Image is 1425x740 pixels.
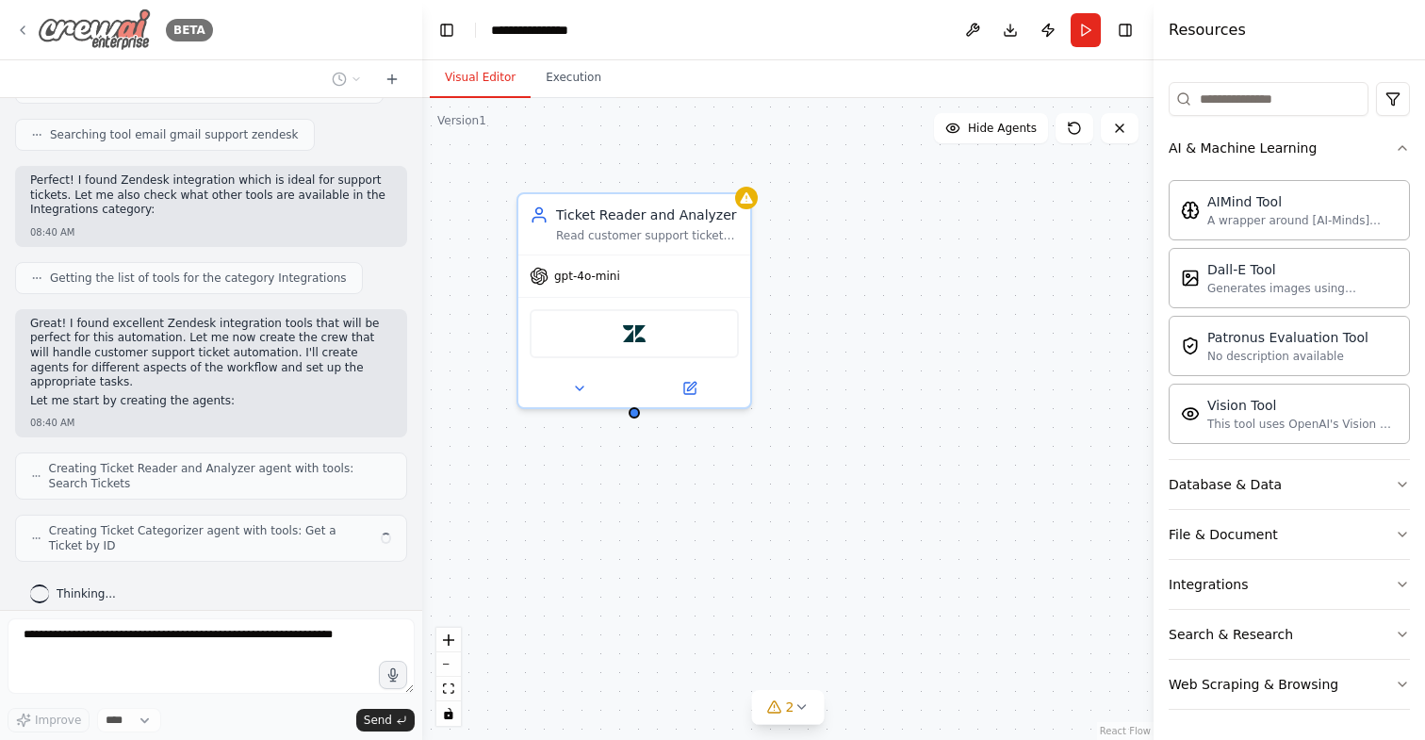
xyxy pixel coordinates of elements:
button: Open in side panel [636,377,743,400]
span: Improve [35,713,81,728]
div: Integrations [1169,575,1248,594]
div: Read customer support tickets from Zendesk, extract key information, and perform initial analysis... [556,228,739,243]
button: Hide Agents [934,113,1048,143]
button: Web Scraping & Browsing [1169,660,1410,709]
p: Perfect! I found Zendesk integration which is ideal for support tickets. Let me also check what o... [30,173,392,218]
button: Improve [8,708,90,732]
img: DallETool [1181,269,1200,288]
button: zoom in [436,628,461,652]
div: Web Scraping & Browsing [1169,675,1338,694]
img: AIMindTool [1181,201,1200,220]
span: 2 [786,698,794,716]
div: 08:40 AM [30,416,392,430]
p: Great! I found excellent Zendesk integration tools that will be perfect for this automation. Let ... [30,317,392,390]
h4: Resources [1169,19,1246,41]
button: Start a new chat [377,68,407,90]
button: Switch to previous chat [324,68,369,90]
button: AI & Machine Learning [1169,123,1410,173]
button: Send [356,709,415,732]
div: AIMind Tool [1207,192,1398,211]
button: toggle interactivity [436,701,461,726]
span: Thinking... [57,586,116,601]
div: File & Document [1169,525,1278,544]
a: React Flow attribution [1100,726,1151,736]
button: Database & Data [1169,460,1410,509]
span: Send [364,713,392,728]
div: Vision Tool [1207,396,1398,415]
button: Hide right sidebar [1112,17,1138,43]
div: No description available [1207,349,1368,364]
p: Let me start by creating the agents: [30,394,392,409]
button: Search & Research [1169,610,1410,659]
div: Ticket Reader and AnalyzerRead customer support tickets from Zendesk, extract key information, an... [516,192,752,409]
button: 2 [752,690,825,725]
div: This tool uses OpenAI's Vision API to describe the contents of an image. [1207,417,1398,432]
div: Tools [1169,74,1410,725]
div: Generates images using OpenAI's Dall-E model. [1207,281,1398,296]
button: File & Document [1169,510,1410,559]
div: Search & Research [1169,625,1293,644]
img: Zendesk [623,322,646,345]
div: Patronus Evaluation Tool [1207,328,1368,347]
div: A wrapper around [AI-Minds]([URL][DOMAIN_NAME]). Useful for when you need answers to questions fr... [1207,213,1398,228]
div: Dall-E Tool [1207,260,1398,279]
span: Searching tool email gmail support zendesk [50,127,299,142]
div: AI & Machine Learning [1169,139,1317,157]
button: Visual Editor [430,58,531,98]
span: Hide Agents [968,121,1037,136]
button: Click to speak your automation idea [379,661,407,689]
button: Hide left sidebar [434,17,460,43]
div: Database & Data [1169,475,1282,494]
button: zoom out [436,652,461,677]
button: fit view [436,677,461,701]
div: Ticket Reader and Analyzer [556,206,739,224]
div: BETA [166,19,213,41]
img: Logo [38,8,151,51]
span: gpt-4o-mini [554,269,620,284]
nav: breadcrumb [491,21,588,40]
button: Integrations [1169,560,1410,609]
span: Creating Ticket Reader and Analyzer agent with tools: Search Tickets [49,461,391,491]
img: VisionTool [1181,404,1200,423]
div: AI & Machine Learning [1169,173,1410,459]
span: Getting the list of tools for the category Integrations [50,271,347,286]
div: React Flow controls [436,628,461,726]
div: Version 1 [437,113,486,128]
img: PatronusEvalTool [1181,337,1200,355]
div: 08:40 AM [30,225,392,239]
span: Creating Ticket Categorizer agent with tools: Get a Ticket by ID [49,523,369,553]
button: Execution [531,58,616,98]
